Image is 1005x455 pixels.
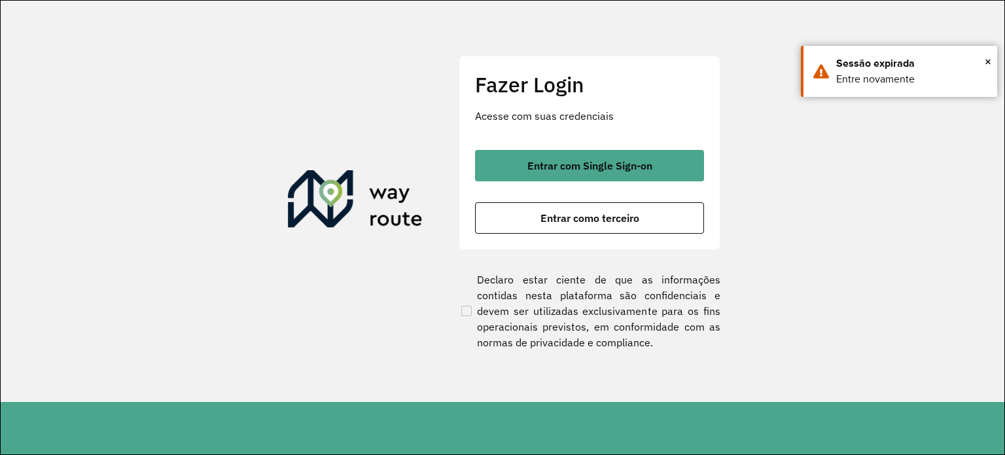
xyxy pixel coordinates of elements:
button: button [475,150,704,181]
span: × [985,52,991,71]
h2: Fazer Login [475,72,704,97]
div: Entre novamente [836,71,987,87]
span: Entrar como terceiro [540,213,639,223]
button: Close [985,52,991,71]
button: button [475,202,704,234]
label: Declaro estar ciente de que as informações contidas nesta plataforma são confidenciais e devem se... [459,272,720,350]
div: Sessão expirada [836,56,987,71]
img: Roteirizador AmbevTech [288,170,423,233]
span: Entrar com Single Sign-on [527,160,652,171]
p: Acesse com suas credenciais [475,108,704,124]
